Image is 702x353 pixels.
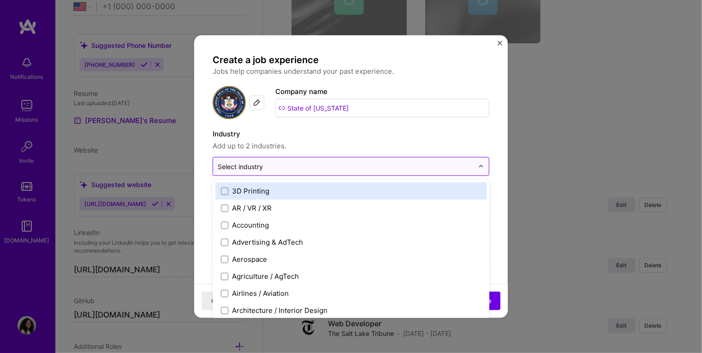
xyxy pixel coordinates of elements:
div: Select industry [218,162,263,171]
div: AR / VR / XR [232,203,272,213]
img: Company logo [213,86,246,119]
h4: Create a job experience [213,54,489,66]
div: Airlines / Aviation [232,288,289,298]
div: Accounting [232,220,269,230]
div: Edit [250,95,264,110]
p: Jobs help companies understand your past experience. [213,66,489,77]
div: Architecture / Interior Design [232,306,327,315]
span: Close [212,296,229,306]
div: 3D Printing [232,186,269,196]
div: Advertising & AdTech [232,237,303,247]
label: Company name [275,87,327,96]
button: Close [498,41,502,51]
img: drop icon [478,164,484,169]
input: Search for a company... [275,99,489,118]
label: Industry [213,129,489,140]
button: Close [202,292,238,310]
div: Aerospace [232,254,267,264]
div: Agriculture / AgTech [232,271,299,281]
img: Edit [253,99,261,106]
span: Add up to 2 industries. [213,141,489,152]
